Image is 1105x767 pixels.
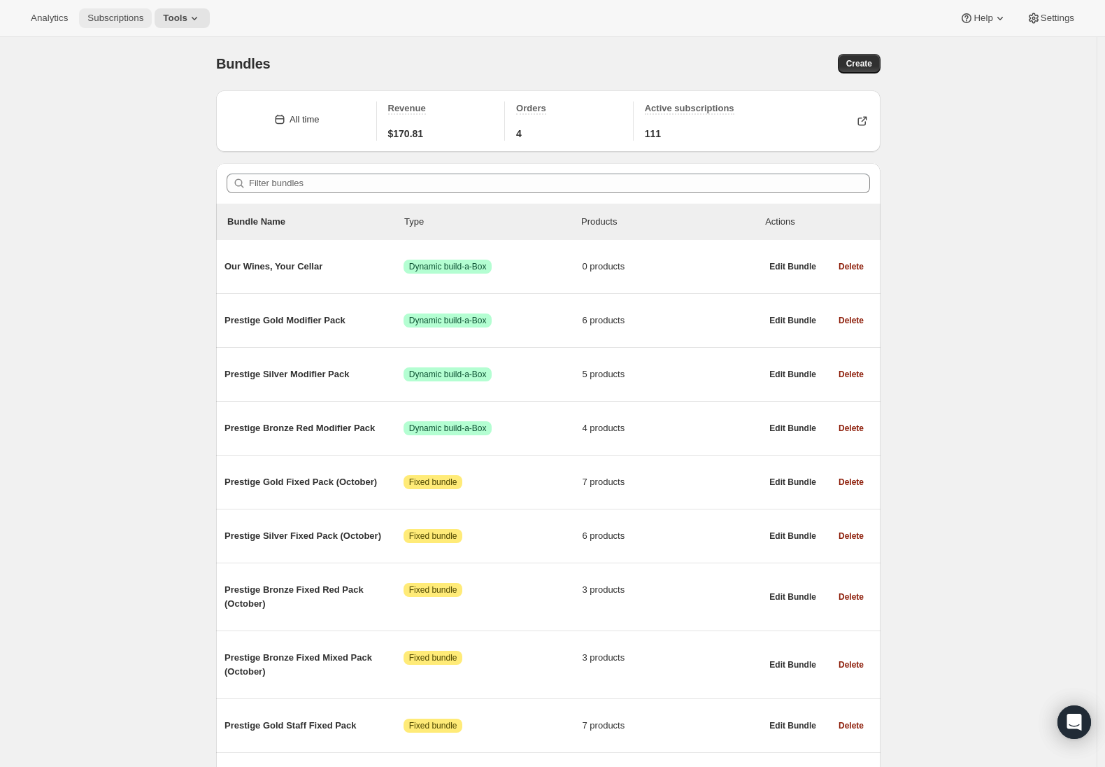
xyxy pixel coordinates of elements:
div: Open Intercom Messenger [1057,705,1091,739]
span: Edit Bundle [769,423,816,434]
span: Delete [839,530,864,542]
span: 7 products [583,475,762,489]
span: 6 products [583,529,762,543]
button: Delete [830,716,872,736]
span: Edit Bundle [769,720,816,731]
span: Revenue [388,103,426,113]
span: Settings [1041,13,1074,24]
span: Fixed bundle [409,584,457,596]
span: Prestige Bronze Fixed Mixed Pack (October) [224,651,404,679]
span: Delete [839,477,864,488]
button: Delete [830,311,872,330]
span: Prestige Gold Fixed Pack (October) [224,475,404,489]
span: Prestige Bronze Fixed Red Pack (October) [224,583,404,611]
button: Edit Bundle [761,716,825,736]
button: Help [951,8,1015,28]
span: 3 products [583,583,762,597]
span: Edit Bundle [769,591,816,603]
button: Edit Bundle [761,587,825,607]
span: Prestige Silver Fixed Pack (October) [224,529,404,543]
span: Fixed bundle [409,720,457,731]
span: Delete [839,659,864,670]
div: Type [404,215,581,229]
span: Prestige Silver Modifier Pack [224,367,404,381]
span: $170.81 [388,127,424,141]
span: Delete [839,591,864,603]
span: Help [974,13,992,24]
button: Create [838,54,881,73]
button: Edit Bundle [761,257,825,276]
button: Delete [830,257,872,276]
span: Prestige Bronze Red Modifier Pack [224,421,404,435]
button: Edit Bundle [761,418,825,438]
button: Edit Bundle [761,655,825,675]
button: Edit Bundle [761,311,825,330]
span: 4 [516,127,522,141]
span: 4 products [583,421,762,435]
span: 0 products [583,260,762,274]
span: Our Wines, Your Cellar [224,260,404,274]
span: Dynamic build-a-Box [409,423,487,434]
button: Delete [830,587,872,607]
p: Bundle Name [227,215,404,229]
span: Dynamic build-a-Box [409,261,487,272]
div: Products [581,215,758,229]
button: Delete [830,472,872,492]
span: Orders [516,103,546,113]
span: Dynamic build-a-Box [409,315,487,326]
span: 3 products [583,651,762,665]
span: Edit Bundle [769,530,816,542]
span: Delete [839,261,864,272]
span: Edit Bundle [769,659,816,670]
span: Analytics [31,13,68,24]
span: 111 [645,127,661,141]
span: Fixed bundle [409,477,457,488]
button: Edit Bundle [761,526,825,546]
span: Delete [839,720,864,731]
span: Prestige Gold Staff Fixed Pack [224,719,404,733]
button: Settings [1018,8,1083,28]
button: Delete [830,655,872,675]
span: Active subscriptions [645,103,734,113]
span: Tools [163,13,187,24]
span: 5 products [583,367,762,381]
span: Edit Bundle [769,477,816,488]
span: Edit Bundle [769,315,816,326]
button: Subscriptions [79,8,152,28]
span: Delete [839,315,864,326]
span: 7 products [583,719,762,733]
span: Bundles [216,56,271,71]
span: Fixed bundle [409,652,457,663]
span: 6 products [583,314,762,328]
button: Tools [155,8,210,28]
span: Dynamic build-a-Box [409,369,487,380]
button: Edit Bundle [761,365,825,384]
button: Delete [830,365,872,384]
div: Actions [765,215,869,229]
div: All time [290,113,320,127]
span: Edit Bundle [769,261,816,272]
span: Edit Bundle [769,369,816,380]
button: Analytics [22,8,76,28]
input: Filter bundles [249,174,870,193]
button: Delete [830,526,872,546]
button: Delete [830,418,872,438]
span: Fixed bundle [409,530,457,542]
span: Prestige Gold Modifier Pack [224,314,404,328]
span: Create [846,58,872,69]
span: Delete [839,369,864,380]
span: Delete [839,423,864,434]
span: Subscriptions [87,13,143,24]
button: Edit Bundle [761,472,825,492]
